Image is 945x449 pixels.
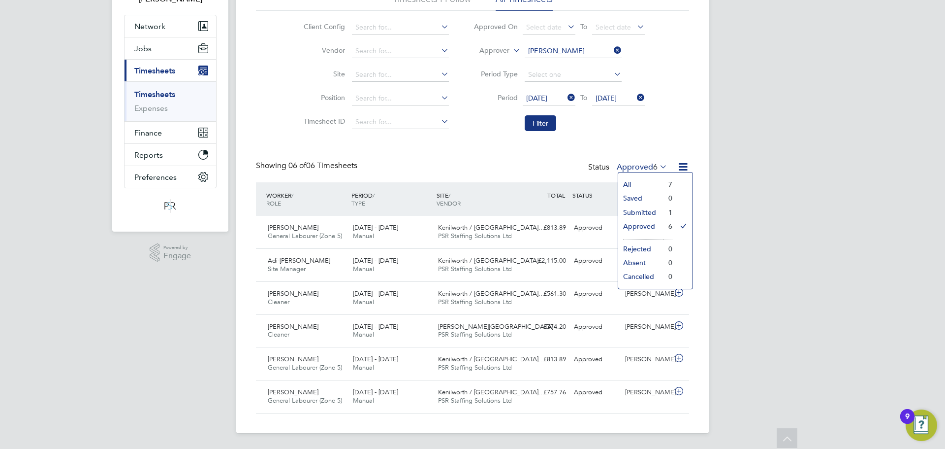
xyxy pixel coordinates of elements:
[570,253,621,269] div: Approved
[618,191,663,205] li: Saved
[663,242,672,256] li: 0
[438,223,545,232] span: Kenilworth / [GEOGRAPHIC_DATA]…
[134,173,177,182] span: Preferences
[125,81,216,121] div: Timesheets
[150,243,191,262] a: Powered byEngage
[353,363,374,372] span: Manual
[268,363,342,372] span: General Labourer (Zone 5)
[134,104,168,113] a: Expenses
[438,355,545,363] span: Kenilworth / [GEOGRAPHIC_DATA]…
[268,289,318,298] span: [PERSON_NAME]
[526,94,547,103] span: [DATE]
[301,46,345,55] label: Vendor
[124,198,217,214] a: Go to home page
[301,93,345,102] label: Position
[663,270,672,283] li: 0
[618,219,663,233] li: Approved
[134,66,175,75] span: Timesheets
[291,191,293,199] span: /
[438,330,512,339] span: PSR Staffing Solutions Ltd
[353,396,374,405] span: Manual
[256,161,359,171] div: Showing
[134,22,165,31] span: Network
[125,122,216,143] button: Finance
[519,253,570,269] div: £2,115.00
[577,91,590,104] span: To
[519,384,570,401] div: £757.76
[570,384,621,401] div: Approved
[525,115,556,131] button: Filter
[125,144,216,166] button: Reports
[570,220,621,236] div: Approved
[547,191,565,199] span: TOTAL
[438,256,545,265] span: Kenilworth / [GEOGRAPHIC_DATA]…
[288,161,357,171] span: 06 Timesheets
[352,92,449,105] input: Search for...
[353,265,374,273] span: Manual
[301,69,345,78] label: Site
[663,206,672,219] li: 1
[352,68,449,82] input: Search for...
[519,319,570,335] div: £374.20
[288,161,306,171] span: 06 of
[519,351,570,368] div: £813.89
[526,23,562,32] span: Select date
[134,128,162,138] span: Finance
[434,186,519,212] div: SITE
[525,68,622,82] input: Select one
[473,93,518,102] label: Period
[588,161,669,174] div: Status
[352,115,449,129] input: Search for...
[163,252,191,260] span: Engage
[353,256,398,265] span: [DATE] - [DATE]
[621,319,672,335] div: [PERSON_NAME]
[353,388,398,396] span: [DATE] - [DATE]
[353,223,398,232] span: [DATE] - [DATE]
[353,355,398,363] span: [DATE] - [DATE]
[577,20,590,33] span: To
[125,166,216,188] button: Preferences
[663,191,672,205] li: 0
[349,186,434,212] div: PERIOD
[352,21,449,35] input: Search for...
[134,44,152,53] span: Jobs
[353,322,398,331] span: [DATE] - [DATE]
[663,177,672,191] li: 7
[473,69,518,78] label: Period Type
[618,270,663,283] li: Cancelled
[161,198,179,214] img: psrsolutions-logo-retina.png
[301,117,345,126] label: Timesheet ID
[438,363,512,372] span: PSR Staffing Solutions Ltd
[621,384,672,401] div: [PERSON_NAME]
[268,256,330,265] span: Adi-[PERSON_NAME]
[618,206,663,219] li: Submitted
[352,44,449,58] input: Search for...
[134,150,163,160] span: Reports
[519,286,570,302] div: £561.30
[621,351,672,368] div: [PERSON_NAME]
[618,256,663,270] li: Absent
[437,199,461,207] span: VENDOR
[617,162,667,172] label: Approved
[125,15,216,37] button: Network
[618,242,663,256] li: Rejected
[268,232,342,240] span: General Labourer (Zone 5)
[905,416,910,429] div: 9
[618,177,663,191] li: All
[301,22,345,31] label: Client Config
[653,162,658,172] span: 6
[906,410,937,441] button: Open Resource Center, 9 new notifications
[353,232,374,240] span: Manual
[570,286,621,302] div: Approved
[448,191,450,199] span: /
[570,351,621,368] div: Approved
[268,223,318,232] span: [PERSON_NAME]
[438,298,512,306] span: PSR Staffing Solutions Ltd
[438,322,553,331] span: [PERSON_NAME][GEOGRAPHIC_DATA]
[621,286,672,302] div: [PERSON_NAME]
[268,355,318,363] span: [PERSON_NAME]
[570,186,621,204] div: STATUS
[125,37,216,59] button: Jobs
[663,256,672,270] li: 0
[438,396,512,405] span: PSR Staffing Solutions Ltd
